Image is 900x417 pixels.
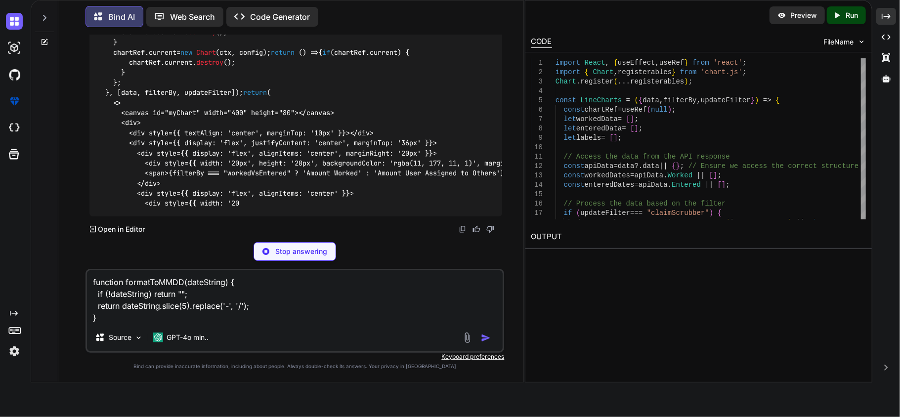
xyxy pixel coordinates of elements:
[531,86,543,96] div: 4
[646,106,650,114] span: (
[655,59,659,67] span: ,
[275,247,327,256] p: Stop answering
[696,171,705,179] span: ||
[271,48,295,57] span: return
[713,171,717,179] span: ]
[663,171,667,179] span: .
[109,333,131,342] p: Source
[597,218,601,226] span: =
[531,152,543,162] div: 11
[584,68,588,76] span: {
[630,78,684,85] span: registerables
[630,125,634,132] span: [
[580,78,613,85] span: register
[323,48,331,57] span: if
[576,78,580,85] span: .
[705,181,713,189] span: ||
[580,96,622,104] span: LineCharts
[630,171,634,179] span: =
[634,96,638,104] span: (
[722,181,726,189] span: ]
[576,134,601,142] span: labels
[531,162,543,171] div: 12
[622,106,646,114] span: useRef
[643,162,659,170] span: data
[672,162,676,170] span: {
[684,59,688,67] span: }
[531,36,552,48] div: CODE
[87,270,503,324] textarea: function formatToMMDD(dateString) { if (!dateString) return ""; return dateString.slice(5).replac...
[717,209,721,217] span: {
[556,59,580,67] span: import
[709,171,713,179] span: [
[576,125,622,132] span: enteredData
[618,59,655,67] span: useEffect
[643,96,659,104] span: data
[659,96,663,104] span: ,
[171,11,215,23] p: Web Search
[788,218,792,226] span: )
[618,115,622,123] span: =
[646,218,650,226] span: .
[663,218,667,226] span: (
[531,180,543,190] div: 14
[659,59,684,67] span: useRef
[692,218,726,226] span: parseInt
[299,48,319,57] span: () =>
[531,208,543,218] div: 17
[86,363,505,370] p: Bind can provide inaccurate information, including about people. Always double-check its answers....
[634,125,638,132] span: ]
[563,153,729,161] span: // Access the data from the API response
[563,115,576,123] span: let
[563,162,584,170] span: const
[167,333,209,342] p: GPT-4o min..
[584,162,613,170] span: apiData
[696,96,700,104] span: ,
[639,96,643,104] span: {
[771,218,775,226] span: ,
[729,218,746,226] span: item
[576,115,618,123] span: workedData
[663,96,696,104] span: filterBy
[149,48,176,57] span: current
[605,59,609,67] span: ,
[846,10,858,20] p: Run
[563,209,572,217] span: if
[593,68,613,76] span: Chart
[584,181,634,189] span: enteredDates
[556,96,576,104] span: const
[676,162,680,170] span: }
[680,162,684,170] span: ;
[717,181,721,189] span: [
[531,115,543,124] div: 7
[639,125,643,132] span: ;
[556,68,580,76] span: import
[563,181,584,189] span: const
[746,218,750,226] span: .
[459,225,467,233] img: copy
[717,171,721,179] span: ;
[613,59,617,67] span: {
[613,68,617,76] span: ,
[531,143,543,152] div: 10
[556,218,597,226] span: workedData
[726,181,729,189] span: ;
[618,162,635,170] span: data
[667,171,692,179] span: Worked
[630,115,634,123] span: ]
[755,96,759,104] span: )
[153,333,163,342] img: GPT-4o mini
[6,93,23,110] img: premium
[634,181,638,189] span: =
[709,209,713,217] span: )
[750,96,754,104] span: }
[531,58,543,68] div: 1
[857,38,866,46] img: chevron down
[251,11,310,23] p: Code Generator
[688,162,858,170] span: // Ensure we access the correct structure
[639,181,668,189] span: apiData
[531,124,543,133] div: 8
[667,106,671,114] span: )
[531,105,543,115] div: 6
[531,171,543,180] div: 13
